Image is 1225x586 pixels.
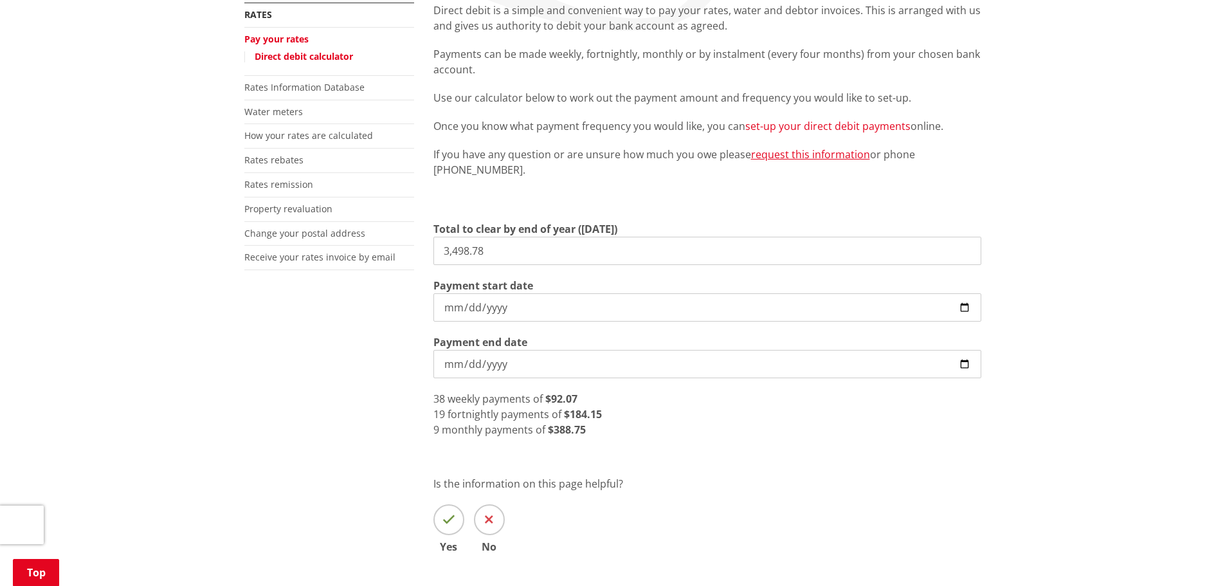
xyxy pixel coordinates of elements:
span: 9 [433,423,439,437]
span: weekly payments of [448,392,543,406]
a: Change your postal address [244,227,365,239]
span: Yes [433,542,464,552]
label: Total to clear by end of year ([DATE]) [433,221,617,237]
a: Water meters [244,105,303,118]
p: If you have any question or are unsure how much you owe please or phone [PHONE_NUMBER]. [433,147,981,178]
a: Rates [244,8,272,21]
a: Rates Information Database [244,81,365,93]
a: set-up your direct debit payments [745,119,911,133]
a: Property revaluation [244,203,332,215]
label: Payment end date [433,334,527,350]
strong: $388.75 [548,423,586,437]
a: Pay your rates [244,33,309,45]
p: Is the information on this page helpful? [433,476,981,491]
a: request this information [751,147,870,161]
a: Direct debit calculator [255,50,353,62]
iframe: Messenger Launcher [1166,532,1212,578]
label: Payment start date [433,278,533,293]
a: Rates rebates [244,154,304,166]
p: Once you know what payment frequency you would like, you can online. [433,118,981,134]
p: Payments can be made weekly, fortnightly, monthly or by instalment (every four months) from your ... [433,46,981,77]
span: 38 [433,392,445,406]
a: Receive your rates invoice by email [244,251,395,263]
a: How your rates are calculated [244,129,373,142]
span: monthly payments of [442,423,545,437]
a: Top [13,559,59,586]
span: 19 [433,407,445,421]
span: No [474,542,505,552]
a: Rates remission [244,178,313,190]
p: Use our calculator below to work out the payment amount and frequency you would like to set-up. [433,90,981,105]
p: Direct debit is a simple and convenient way to pay your rates, water and debtor invoices. This is... [433,3,981,33]
span: fortnightly payments of [448,407,561,421]
strong: $92.07 [545,392,577,406]
strong: $184.15 [564,407,602,421]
